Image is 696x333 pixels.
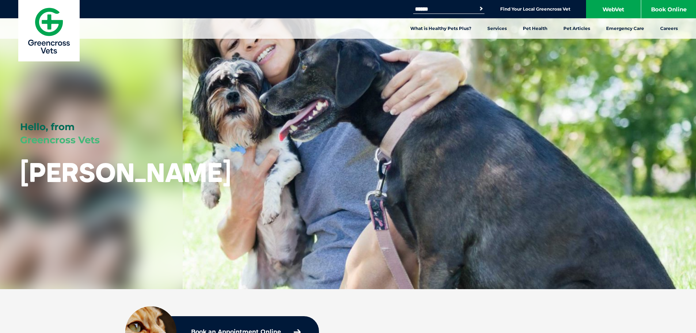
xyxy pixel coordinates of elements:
span: Greencross Vets [20,134,100,146]
a: Pet Articles [555,18,598,39]
a: What is Healthy Pets Plus? [402,18,479,39]
button: Search [478,5,485,12]
span: Hello, from [20,121,75,133]
a: Pet Health [515,18,555,39]
a: Find Your Local Greencross Vet [500,6,570,12]
a: Services [479,18,515,39]
a: Careers [652,18,686,39]
h1: [PERSON_NAME] [20,158,231,187]
a: Emergency Care [598,18,652,39]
